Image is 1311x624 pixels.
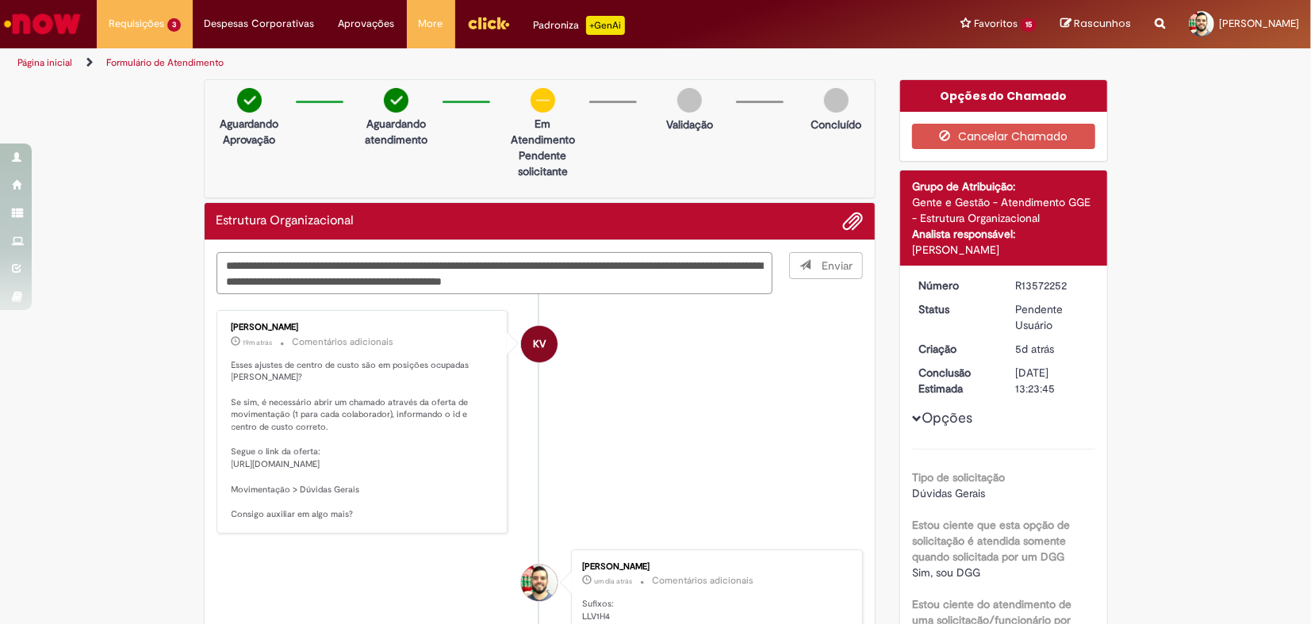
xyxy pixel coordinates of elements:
span: 19m atrás [243,338,273,347]
span: [PERSON_NAME] [1219,17,1299,30]
dt: Criação [907,341,1004,357]
textarea: Digite sua mensagem aqui... [217,252,773,295]
img: ServiceNow [2,8,83,40]
div: [PERSON_NAME] [232,323,496,332]
div: 26/09/2025 18:44:11 [1016,341,1090,357]
p: Validação [666,117,713,132]
span: 3 [167,18,181,32]
a: Rascunhos [1060,17,1131,32]
div: Pendente Usuário [1016,301,1090,333]
a: Página inicial [17,56,72,69]
p: Concluído [811,117,861,132]
span: Rascunhos [1074,16,1131,31]
p: Em Atendimento [504,116,581,147]
p: +GenAi [586,16,625,35]
div: Padroniza [534,16,625,35]
img: click_logo_yellow_360x200.png [467,11,510,35]
div: Gente e Gestão - Atendimento GGE - Estrutura Organizacional [912,194,1095,226]
div: Grupo de Atribuição: [912,178,1095,194]
span: um dia atrás [594,576,632,586]
div: R13572252 [1016,278,1090,293]
div: Opções do Chamado [900,80,1107,112]
a: Formulário de Atendimento [106,56,224,69]
p: Aguardando atendimento [358,116,435,147]
dt: Status [907,301,1004,317]
div: Emanuel Francisco Nogueira De Queiroz [521,565,558,601]
span: Favoritos [974,16,1018,32]
span: Aprovações [339,16,395,32]
img: circle-minus.png [531,88,555,113]
b: Estou ciente que esta opção de solicitação é atendida somente quando solicitada por um DGG [912,518,1070,564]
button: Cancelar Chamado [912,124,1095,149]
div: [DATE] 13:23:45 [1016,365,1090,396]
span: KV [533,325,546,363]
span: Dúvidas Gerais [912,486,985,500]
small: Comentários adicionais [293,335,394,349]
span: More [419,16,443,32]
span: 5d atrás [1016,342,1055,356]
span: 15 [1021,18,1037,32]
dt: Número [907,278,1004,293]
span: Requisições [109,16,164,32]
time: 30/09/2025 11:00:36 [594,576,632,586]
small: Comentários adicionais [652,574,753,588]
span: Sim, sou DGG [912,565,980,580]
p: Aguardando Aprovação [211,116,288,147]
span: Despesas Corporativas [205,16,315,32]
time: 01/10/2025 13:25:55 [243,338,273,347]
button: Adicionar anexos [842,211,863,232]
div: [PERSON_NAME] [582,562,846,572]
div: Analista responsável: [912,226,1095,242]
time: 26/09/2025 17:44:11 [1016,342,1055,356]
img: check-circle-green.png [237,88,262,113]
h2: Estrutura Organizacional Histórico de tíquete [217,214,355,228]
div: Karine Vieira [521,326,558,362]
img: img-circle-grey.png [677,88,702,113]
ul: Trilhas de página [12,48,862,78]
img: check-circle-green.png [384,88,408,113]
dt: Conclusão Estimada [907,365,1004,396]
b: Tipo de solicitação [912,470,1005,484]
img: img-circle-grey.png [824,88,849,113]
p: Esses ajustes de centro de custo são em posições ocupadas [PERSON_NAME]? Se sim, é necessário abr... [232,359,496,521]
p: Pendente solicitante [504,147,581,179]
div: [PERSON_NAME] [912,242,1095,258]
